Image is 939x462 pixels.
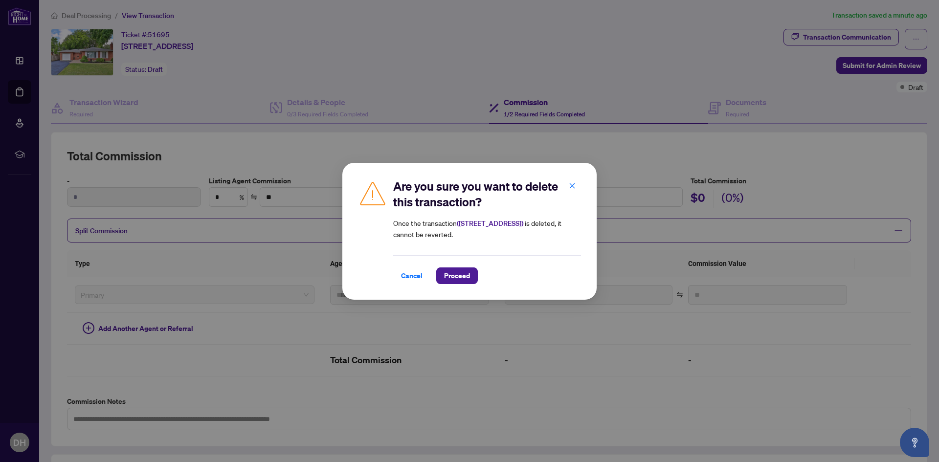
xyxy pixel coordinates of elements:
[444,268,470,284] span: Proceed
[393,218,581,240] article: Once the transaction is deleted, it cannot be reverted.
[436,267,478,284] button: Proceed
[457,219,523,228] strong: ( [STREET_ADDRESS] )
[900,428,929,457] button: Open asap
[393,178,581,210] h2: Are you sure you want to delete this transaction?
[393,267,430,284] button: Cancel
[401,268,423,284] span: Cancel
[569,182,576,189] span: close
